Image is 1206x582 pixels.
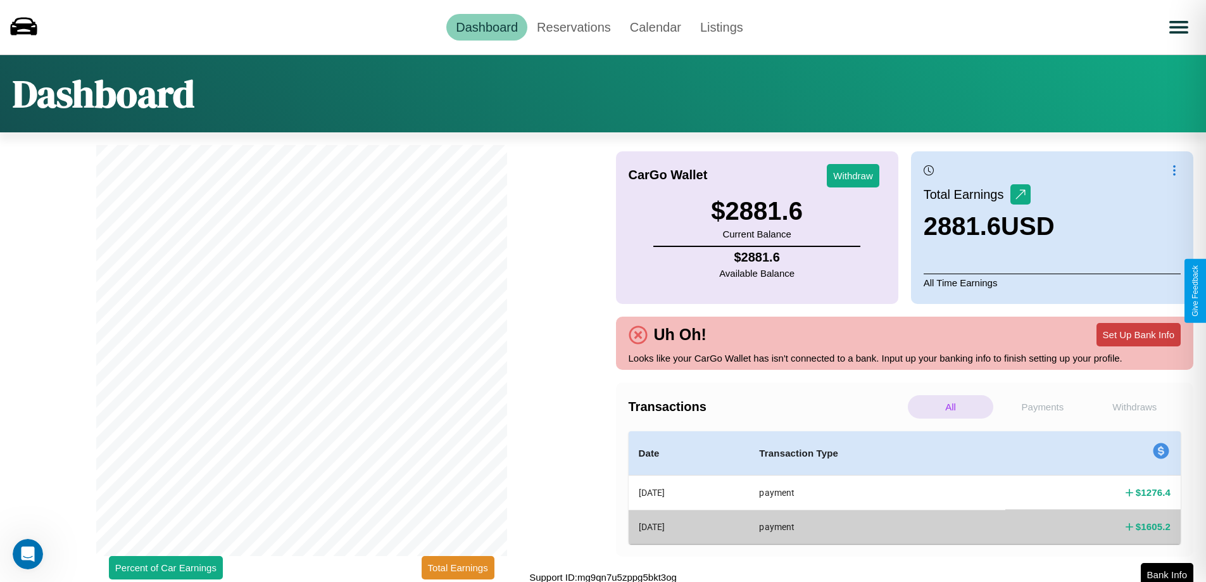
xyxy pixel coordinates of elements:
[1191,265,1200,317] div: Give Feedback
[629,476,750,510] th: [DATE]
[749,510,1005,543] th: payment
[446,14,527,41] a: Dashboard
[924,183,1010,206] p: Total Earnings
[1000,395,1085,419] p: Payments
[719,250,795,265] h4: $ 2881.6
[13,68,194,120] h1: Dashboard
[1096,323,1181,346] button: Set Up Bank Info
[629,350,1181,367] p: Looks like your CarGo Wallet has isn't connected to a bank. Input up your banking info to finish ...
[827,164,879,187] button: Withdraw
[629,431,1181,544] table: simple table
[711,225,803,243] p: Current Balance
[691,14,753,41] a: Listings
[648,326,713,344] h4: Uh Oh!
[1161,9,1197,45] button: Open menu
[924,274,1181,291] p: All Time Earnings
[1136,520,1171,533] h4: $ 1605.2
[620,14,691,41] a: Calendar
[629,168,708,182] h4: CarGo Wallet
[1092,395,1178,419] p: Withdraws
[13,539,43,569] iframe: Intercom live chat
[1136,486,1171,499] h4: $ 1276.4
[719,265,795,282] p: Available Balance
[924,212,1055,241] h3: 2881.6 USD
[527,14,620,41] a: Reservations
[629,400,905,414] h4: Transactions
[109,556,223,579] button: Percent of Car Earnings
[749,476,1005,510] th: payment
[629,510,750,543] th: [DATE]
[759,446,995,461] h4: Transaction Type
[639,446,739,461] h4: Date
[422,556,494,579] button: Total Earnings
[711,197,803,225] h3: $ 2881.6
[908,395,993,419] p: All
